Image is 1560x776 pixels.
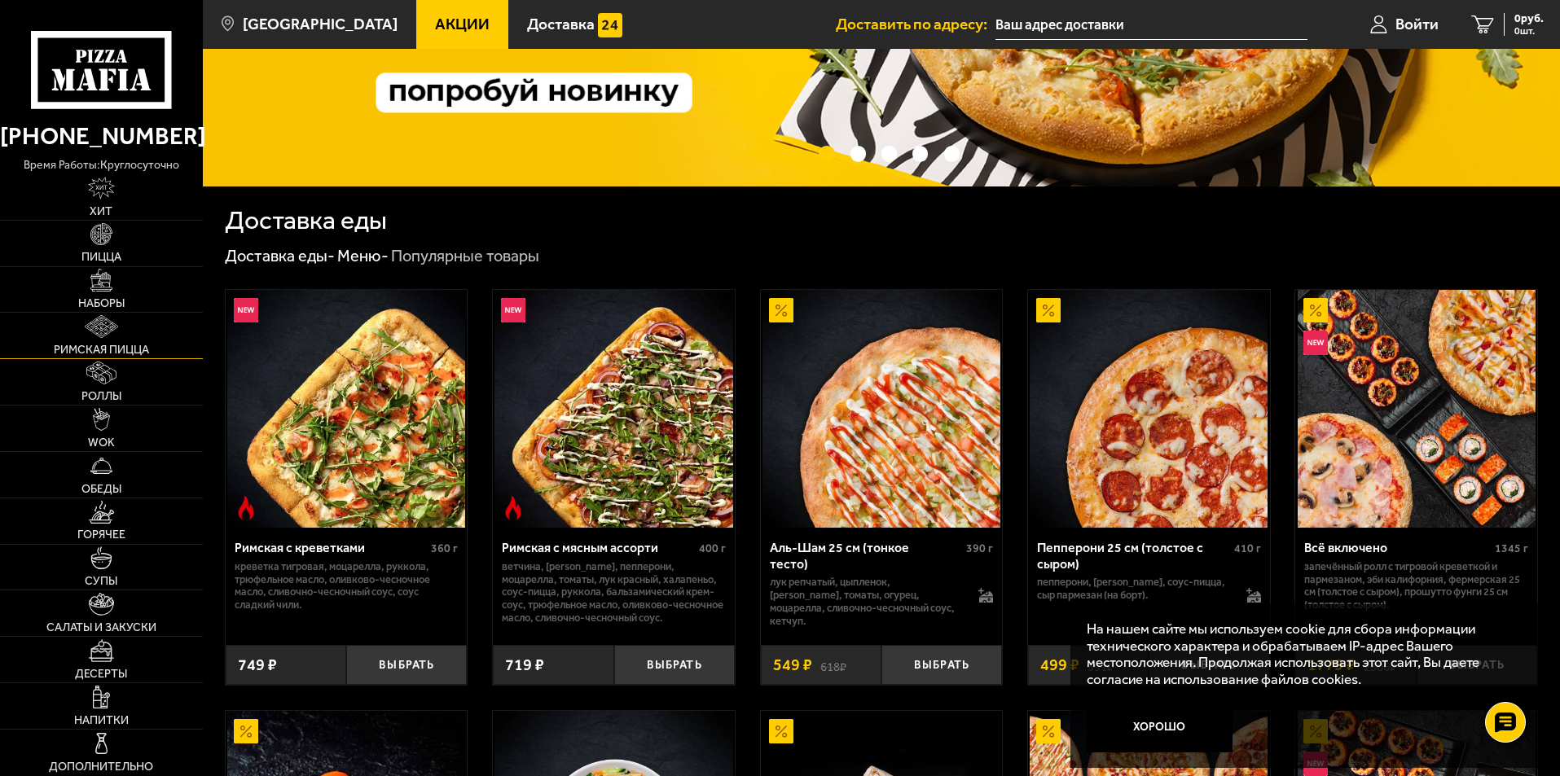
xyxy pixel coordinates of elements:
span: WOK [88,437,115,449]
span: 0 шт. [1514,26,1544,36]
a: АкционныйНовинкаВсё включено [1295,290,1537,528]
img: Римская с мясным ассорти [494,290,732,528]
span: Доставка [527,16,595,32]
img: Новинка [234,298,258,322]
button: точки переключения [944,146,960,161]
span: Доставить по адресу: [836,16,995,32]
p: пепперони, [PERSON_NAME], соус-пицца, сыр пармезан (на борт). [1037,576,1230,602]
img: Акционный [769,719,793,743]
span: 410 г [1234,541,1261,555]
s: 618 ₽ [820,657,846,673]
img: Пепперони 25 см (толстое с сыром) [1030,290,1268,528]
button: Выбрать [881,645,1002,685]
img: Акционный [234,719,258,743]
span: 1345 г [1495,541,1528,555]
p: лук репчатый, цыпленок, [PERSON_NAME], томаты, огурец, моцарелла, сливочно-чесночный соус, кетчуп. [770,576,963,628]
span: Десерты [75,669,127,680]
a: Меню- [337,246,389,265]
p: Запечённый ролл с тигровой креветкой и пармезаном, Эби Калифорния, Фермерская 25 см (толстое с сы... [1304,560,1528,612]
span: Римская пицца [54,344,149,356]
span: 360 г [431,541,458,555]
span: 749 ₽ [238,657,277,673]
span: 400 г [699,541,726,555]
img: Всё включено [1298,290,1536,528]
img: Римская с креветками [227,290,465,528]
a: НовинкаОстрое блюдоРимская с креветками [226,290,468,528]
button: Хорошо [1087,704,1233,752]
span: Пицца [81,252,121,263]
button: точки переключения [881,146,897,161]
img: Острое блюдо [234,496,258,520]
img: Акционный [1303,298,1328,322]
button: точки переключения [912,146,928,161]
span: Роллы [81,391,121,402]
div: Римская с мясным ассорти [502,540,695,555]
span: 719 ₽ [505,657,544,673]
span: Акции [435,16,490,32]
span: [GEOGRAPHIC_DATA] [243,16,398,32]
span: Горячее [77,529,125,541]
img: 15daf4d41897b9f0e9f617042186c801.svg [598,13,622,37]
input: Ваш адрес доставки [995,10,1307,40]
button: Выбрать [614,645,735,685]
span: Войти [1395,16,1439,32]
button: точки переключения [850,146,866,161]
span: Обеды [81,484,121,495]
img: Новинка [501,298,525,322]
a: Доставка еды- [225,246,335,265]
div: Пепперони 25 см (толстое с сыром) [1037,540,1230,571]
button: Выбрать [346,645,467,685]
p: креветка тигровая, моцарелла, руккола, трюфельное масло, оливково-чесночное масло, сливочно-чесно... [235,560,459,612]
a: НовинкаОстрое блюдоРимская с мясным ассорти [493,290,735,528]
span: Напитки [74,715,129,726]
h1: Доставка еды [225,208,387,234]
div: Аль-Шам 25 см (тонкое тесто) [770,540,963,571]
span: 499 ₽ [1040,657,1079,673]
img: Акционный [1036,719,1061,743]
span: Супы [85,576,117,587]
img: Акционный [1036,298,1061,322]
p: ветчина, [PERSON_NAME], пепперони, моцарелла, томаты, лук красный, халапеньо, соус-пицца, руккола... [502,560,726,625]
span: 0 руб. [1514,13,1544,24]
span: 390 г [966,541,993,555]
a: АкционныйАль-Шам 25 см (тонкое тесто) [761,290,1003,528]
span: Салаты и закуски [46,622,156,634]
img: Акционный [769,298,793,322]
span: Наборы [78,298,125,309]
div: Популярные товары [391,246,539,267]
span: 549 ₽ [773,657,812,673]
span: Хит [90,206,112,217]
img: Острое блюдо [501,496,525,520]
img: Новинка [1303,331,1328,355]
span: Дополнительно [49,761,153,773]
p: На нашем сайте мы используем cookie для сбора информации технического характера и обрабатываем IP... [1087,620,1513,688]
div: Римская с креветками [235,540,428,555]
button: точки переключения [819,146,834,161]
img: Аль-Шам 25 см (тонкое тесто) [762,290,1000,528]
a: АкционныйПепперони 25 см (толстое с сыром) [1028,290,1270,528]
div: Всё включено [1304,540,1491,555]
